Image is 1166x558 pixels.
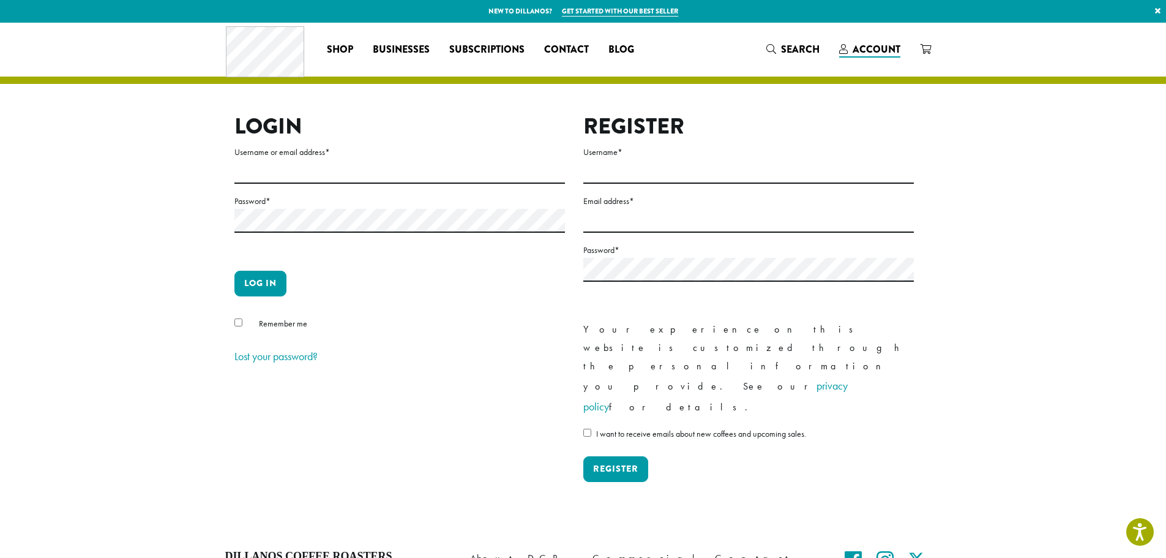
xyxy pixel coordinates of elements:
[608,42,634,58] span: Blog
[562,6,678,17] a: Get started with our best seller
[583,456,648,482] button: Register
[449,42,525,58] span: Subscriptions
[327,42,353,58] span: Shop
[757,39,829,59] a: Search
[234,113,565,140] h2: Login
[234,271,286,296] button: Log in
[259,318,307,329] span: Remember me
[544,42,589,58] span: Contact
[583,194,914,209] label: Email address
[583,243,914,258] label: Password
[596,428,806,439] span: I want to receive emails about new coffees and upcoming sales.
[234,145,565,160] label: Username or email address
[583,429,591,437] input: I want to receive emails about new coffees and upcoming sales.
[583,113,914,140] h2: Register
[234,194,565,209] label: Password
[583,145,914,160] label: Username
[373,42,430,58] span: Businesses
[317,40,363,59] a: Shop
[583,320,914,417] p: Your experience on this website is customized through the personal information you provide. See o...
[853,42,900,56] span: Account
[781,42,820,56] span: Search
[583,379,848,413] a: privacy policy
[234,349,318,363] a: Lost your password?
